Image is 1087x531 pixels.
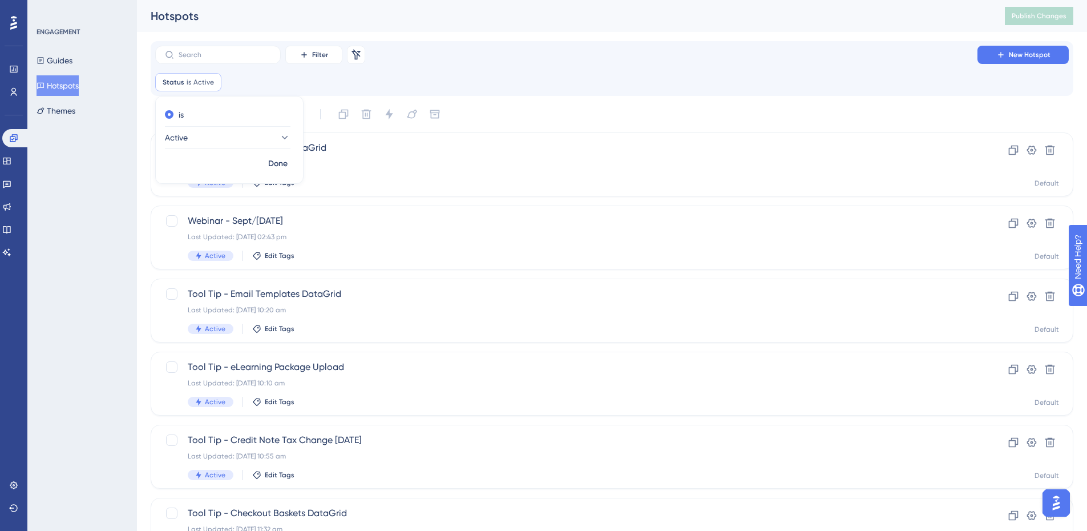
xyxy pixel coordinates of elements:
[1035,179,1059,188] div: Default
[268,157,288,171] span: Done
[252,397,294,407] button: Edit Tags
[165,126,290,149] button: Active
[1035,398,1059,407] div: Default
[1035,471,1059,480] div: Default
[188,506,945,520] span: Tool Tip - Checkout Baskets DataGrid
[265,324,294,333] span: Edit Tags
[37,100,75,121] button: Themes
[188,379,945,388] div: Last Updated: [DATE] 10:10 am
[1039,486,1073,520] iframe: UserGuiding AI Assistant Launcher
[252,470,294,480] button: Edit Tags
[262,154,294,174] button: Done
[37,75,79,96] button: Hotspots
[205,251,225,260] span: Active
[163,78,184,87] span: Status
[37,50,72,71] button: Guides
[312,50,328,59] span: Filter
[188,433,945,447] span: Tool Tip - Credit Note Tax Change [DATE]
[1009,50,1050,59] span: New Hotspot
[205,470,225,480] span: Active
[188,305,945,315] div: Last Updated: [DATE] 10:20 am
[188,452,945,461] div: Last Updated: [DATE] 10:55 am
[205,324,225,333] span: Active
[188,214,945,228] span: Webinar - Sept/[DATE]
[1005,7,1073,25] button: Publish Changes
[265,397,294,407] span: Edit Tags
[37,27,80,37] div: ENGAGEMENT
[265,251,294,260] span: Edit Tags
[188,141,945,155] span: Tool Tip - eCampaigns DataGrid
[193,78,214,87] span: Active
[1012,11,1066,21] span: Publish Changes
[188,360,945,374] span: Tool Tip - eLearning Package Upload
[285,46,342,64] button: Filter
[1035,252,1059,261] div: Default
[252,251,294,260] button: Edit Tags
[188,232,945,242] div: Last Updated: [DATE] 02:43 pm
[205,397,225,407] span: Active
[187,78,191,87] span: is
[188,159,945,168] div: Last Updated: [DATE] 09:59 am
[179,108,184,122] label: is
[179,51,271,59] input: Search
[188,287,945,301] span: Tool Tip - Email Templates DataGrid
[151,8,976,24] div: Hotspots
[252,324,294,333] button: Edit Tags
[977,46,1069,64] button: New Hotspot
[165,131,188,144] span: Active
[27,3,71,17] span: Need Help?
[1035,325,1059,334] div: Default
[265,470,294,480] span: Edit Tags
